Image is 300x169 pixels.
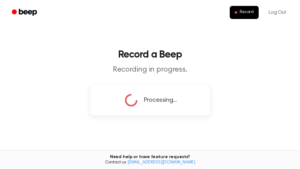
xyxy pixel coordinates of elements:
span: Record [240,10,254,15]
h1: Record a Beep [7,50,293,60]
span: Processing... [144,96,177,105]
span: Contact us [4,160,296,166]
a: [EMAIL_ADDRESS][DOMAIN_NAME] [127,160,195,165]
button: Record [230,6,259,19]
a: Log Out [262,5,293,20]
p: Recording in progress. [31,65,270,75]
a: Beep [7,7,43,19]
